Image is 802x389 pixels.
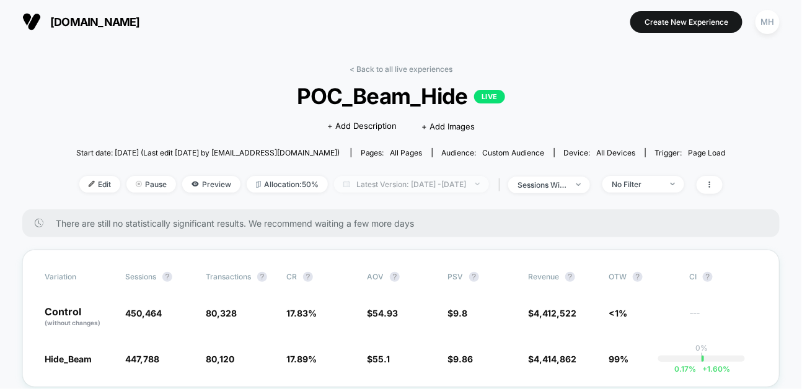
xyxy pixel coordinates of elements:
[125,308,162,318] span: 450,464
[136,181,142,187] img: end
[367,308,398,318] span: $
[327,120,397,133] span: + Add Description
[256,181,261,188] img: rebalance
[609,272,677,282] span: OTW
[655,148,726,157] div: Trigger:
[469,272,479,282] button: ?
[528,354,576,364] span: $
[609,308,627,318] span: <1%
[630,11,743,33] button: Create New Experience
[45,354,92,364] span: Hide_Beam
[45,272,113,282] span: Variation
[700,352,703,362] p: |
[390,148,423,157] span: all pages
[528,308,576,318] span: $
[597,148,636,157] span: all devices
[752,9,783,35] button: MH
[19,12,144,32] button: [DOMAIN_NAME]
[453,354,473,364] span: 9.86
[390,272,400,282] button: ?
[206,354,234,364] span: 80,120
[350,64,452,74] a: < Back to all live experiences
[474,90,505,103] p: LIVE
[447,308,467,318] span: $
[286,354,317,364] span: 17.89 %
[45,319,100,326] span: (without changes)
[697,364,731,374] span: 1.60 %
[286,272,297,281] span: CR
[703,364,708,374] span: +
[367,354,390,364] span: $
[361,148,423,157] div: Pages:
[421,121,475,131] span: + Add Images
[182,176,240,193] span: Preview
[76,148,340,157] span: Start date: [DATE] (Last edit [DATE] by [EMAIL_ADDRESS][DOMAIN_NAME])
[576,183,581,186] img: end
[528,272,559,281] span: Revenue
[89,181,95,187] img: edit
[453,308,467,318] span: 9.8
[483,148,545,157] span: Custom Audience
[609,354,628,364] span: 99%
[518,180,567,190] div: sessions with impression
[109,83,694,109] span: POC_Beam_Hide
[442,148,545,157] div: Audience:
[162,272,172,282] button: ?
[689,310,757,328] span: ---
[126,176,176,193] span: Pause
[689,148,726,157] span: Page Load
[447,354,473,364] span: $
[45,307,113,328] p: Control
[675,364,697,374] span: 0.17 %
[495,176,508,194] span: |
[372,308,398,318] span: 54.93
[612,180,661,189] div: No Filter
[22,12,41,31] img: Visually logo
[247,176,328,193] span: Allocation: 50%
[671,183,675,185] img: end
[56,218,755,229] span: There are still no statistically significant results. We recommend waiting a few more days
[689,272,757,282] span: CI
[695,343,708,352] p: 0%
[554,148,645,157] span: Device:
[703,272,713,282] button: ?
[125,354,159,364] span: 447,788
[475,183,480,185] img: end
[303,272,313,282] button: ?
[125,272,156,281] span: Sessions
[50,15,140,28] span: [DOMAIN_NAME]
[343,181,350,187] img: calendar
[633,272,643,282] button: ?
[447,272,463,281] span: PSV
[534,308,576,318] span: 4,412,522
[372,354,390,364] span: 55.1
[206,308,237,318] span: 80,328
[286,308,317,318] span: 17.83 %
[756,10,780,34] div: MH
[79,176,120,193] span: Edit
[334,176,489,193] span: Latest Version: [DATE] - [DATE]
[367,272,384,281] span: AOV
[534,354,576,364] span: 4,414,862
[206,272,251,281] span: Transactions
[565,272,575,282] button: ?
[257,272,267,282] button: ?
